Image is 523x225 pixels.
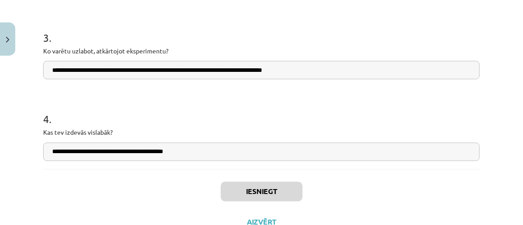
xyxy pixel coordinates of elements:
p: Kas tev izdevās vislabāk? [43,128,480,137]
p: Ko varētu uzlabot, atkārtojot eksperimentu? [43,46,480,56]
img: icon-close-lesson-0947bae3869378f0d4975bcd49f059093ad1ed9edebbc8119c70593378902aed.svg [6,37,9,43]
h1: 3 . [43,16,480,44]
h1: 4 . [43,97,480,125]
button: Iesniegt [221,182,303,202]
